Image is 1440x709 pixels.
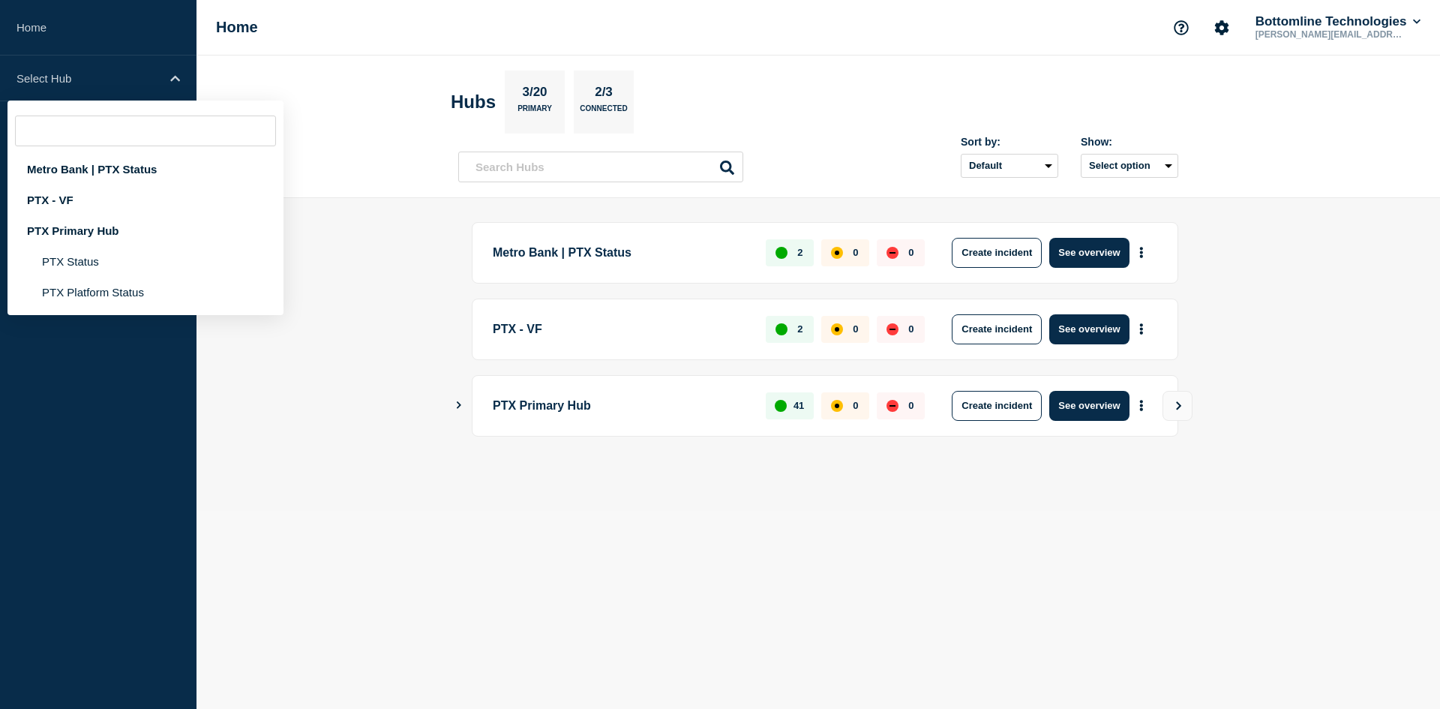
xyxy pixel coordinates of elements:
[458,152,743,182] input: Search Hubs
[886,323,898,335] div: down
[952,391,1042,421] button: Create incident
[1252,29,1408,40] p: [PERSON_NAME][EMAIL_ADDRESS][PERSON_NAME][DOMAIN_NAME]
[853,400,858,411] p: 0
[775,323,787,335] div: up
[831,400,843,412] div: affected
[1081,136,1178,148] div: Show:
[7,215,283,246] div: PTX Primary Hub
[16,72,160,85] p: Select Hub
[886,400,898,412] div: down
[831,323,843,335] div: affected
[451,92,496,113] h2: Hubs
[455,400,463,411] button: Show Connected Hubs
[952,238,1042,268] button: Create incident
[961,136,1058,148] div: Sort by:
[797,323,802,335] p: 2
[517,85,553,104] p: 3/20
[1081,154,1178,178] button: Select option
[7,277,283,308] li: PTX Platform Status
[589,85,619,104] p: 2/3
[7,154,283,185] div: Metro Bank | PTX Status
[1206,12,1237,44] button: Account settings
[1049,391,1129,421] button: See overview
[493,238,748,268] p: Metro Bank | PTX Status
[580,104,627,120] p: Connected
[1132,239,1151,266] button: More actions
[216,19,258,36] h1: Home
[1162,391,1192,421] button: View
[775,247,787,259] div: up
[1049,314,1129,344] button: See overview
[493,391,748,421] p: PTX Primary Hub
[7,185,283,215] div: PTX - VF
[908,247,913,258] p: 0
[831,247,843,259] div: affected
[517,104,552,120] p: Primary
[1165,12,1197,44] button: Support
[908,323,913,335] p: 0
[1132,392,1151,419] button: More actions
[853,247,858,258] p: 0
[908,400,913,411] p: 0
[493,314,748,344] p: PTX - VF
[1252,14,1423,29] button: Bottomline Technologies
[853,323,858,335] p: 0
[775,400,787,412] div: up
[1132,315,1151,343] button: More actions
[793,400,804,411] p: 41
[7,246,283,277] li: PTX Status
[961,154,1058,178] select: Sort by
[1049,238,1129,268] button: See overview
[797,247,802,258] p: 2
[952,314,1042,344] button: Create incident
[886,247,898,259] div: down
